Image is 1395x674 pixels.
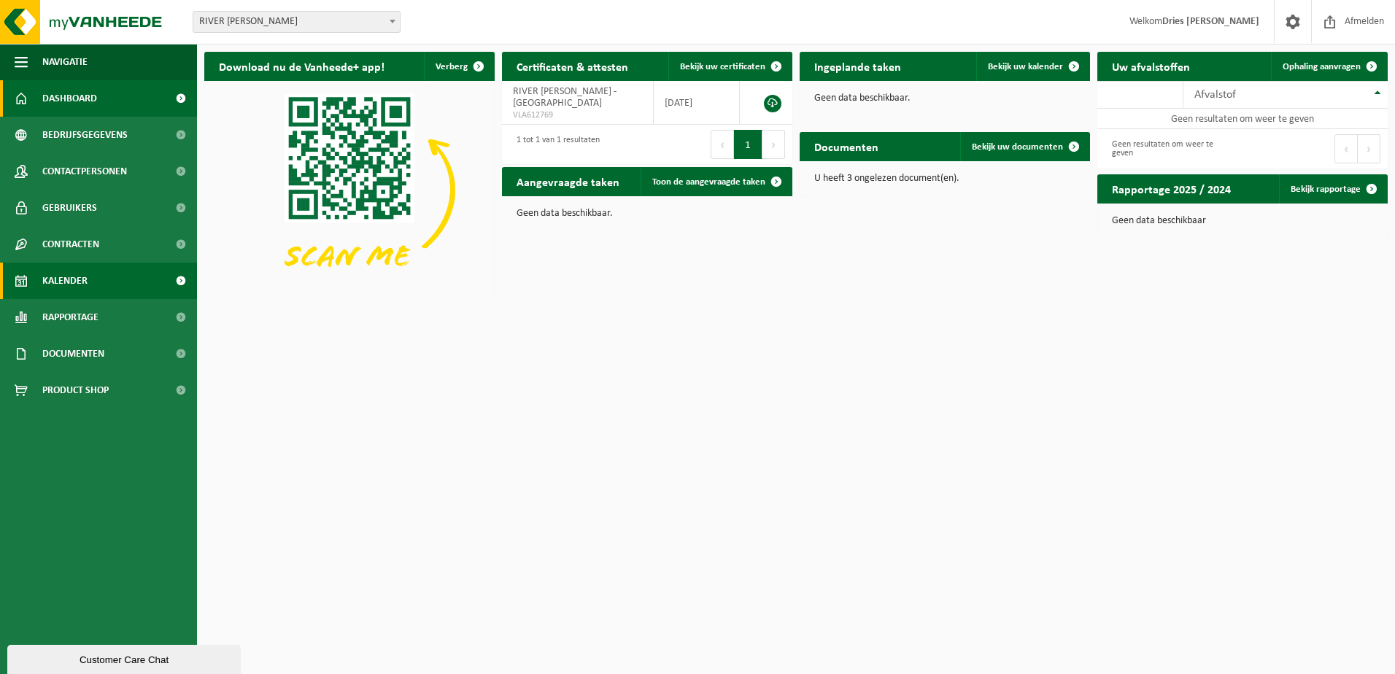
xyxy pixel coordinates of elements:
[1097,109,1388,129] td: Geen resultaten om weer te geven
[1334,134,1358,163] button: Previous
[42,336,104,372] span: Documenten
[193,11,401,33] span: RIVER MILLS
[42,80,97,117] span: Dashboard
[988,62,1063,71] span: Bekijk uw kalender
[436,62,468,71] span: Verberg
[641,167,791,196] a: Toon de aangevraagde taken
[800,132,893,160] h2: Documenten
[654,81,740,125] td: [DATE]
[762,130,785,159] button: Next
[193,12,400,32] span: RIVER MILLS
[1279,174,1386,204] a: Bekijk rapportage
[668,52,791,81] a: Bekijk uw certificaten
[502,167,634,195] h2: Aangevraagde taken
[42,117,128,153] span: Bedrijfsgegevens
[204,81,495,299] img: Download de VHEPlus App
[502,52,643,80] h2: Certificaten & attesten
[7,642,244,674] iframe: chat widget
[1162,16,1259,27] strong: Dries [PERSON_NAME]
[42,44,88,80] span: Navigatie
[42,299,98,336] span: Rapportage
[1358,134,1380,163] button: Next
[1112,216,1373,226] p: Geen data beschikbaar
[424,52,493,81] button: Verberg
[814,93,1075,104] p: Geen data beschikbaar.
[42,153,127,190] span: Contactpersonen
[680,62,765,71] span: Bekijk uw certificaten
[42,226,99,263] span: Contracten
[960,132,1089,161] a: Bekijk uw documenten
[1194,89,1236,101] span: Afvalstof
[42,263,88,299] span: Kalender
[509,128,600,160] div: 1 tot 1 van 1 resultaten
[1105,133,1235,165] div: Geen resultaten om weer te geven
[711,130,734,159] button: Previous
[734,130,762,159] button: 1
[1271,52,1386,81] a: Ophaling aanvragen
[1097,52,1205,80] h2: Uw afvalstoffen
[513,86,617,109] span: RIVER [PERSON_NAME] - [GEOGRAPHIC_DATA]
[517,209,778,219] p: Geen data beschikbaar.
[972,142,1063,152] span: Bekijk uw documenten
[42,372,109,408] span: Product Shop
[1097,174,1245,203] h2: Rapportage 2025 / 2024
[800,52,916,80] h2: Ingeplande taken
[513,109,642,121] span: VLA612769
[814,174,1075,184] p: U heeft 3 ongelezen document(en).
[42,190,97,226] span: Gebruikers
[976,52,1089,81] a: Bekijk uw kalender
[652,177,765,187] span: Toon de aangevraagde taken
[204,52,399,80] h2: Download nu de Vanheede+ app!
[1283,62,1361,71] span: Ophaling aanvragen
